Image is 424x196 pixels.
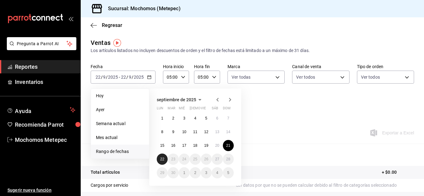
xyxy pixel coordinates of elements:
[119,75,120,80] span: -
[91,182,129,189] p: Cargos por servicio
[96,93,144,99] span: Hoy
[161,130,163,134] abbr: 8 de septiembre de 2025
[4,45,76,51] a: Pregunta a Parrot AI
[201,106,206,113] abbr: viernes
[121,75,126,80] input: --
[216,116,218,120] abbr: 6 de septiembre de 2025
[15,78,75,86] span: Inventarios
[171,171,175,175] abbr: 30 de septiembre de 2025
[168,126,178,137] button: 9 de septiembre de 2025
[168,140,178,151] button: 16 de septiembre de 2025
[133,75,144,80] input: ----
[102,22,122,28] span: Regresar
[194,116,196,120] abbr: 4 de septiembre de 2025
[201,113,212,124] button: 5 de septiembre de 2025
[168,106,175,113] abbr: martes
[7,187,75,194] span: Sugerir nueva función
[193,143,197,148] abbr: 18 de septiembre de 2025
[296,74,315,80] span: Ver todos
[157,106,163,113] abbr: lunes
[157,154,168,165] button: 22 de septiembre de 2025
[227,116,229,120] abbr: 7 de septiembre de 2025
[212,126,223,137] button: 13 de septiembre de 2025
[190,140,201,151] button: 18 de septiembre de 2025
[171,157,175,161] abbr: 23 de septiembre de 2025
[179,106,185,113] abbr: miércoles
[183,116,185,120] abbr: 3 de septiembre de 2025
[190,113,201,124] button: 4 de septiembre de 2025
[361,74,380,80] span: Ver todos
[182,143,186,148] abbr: 17 de septiembre de 2025
[157,113,168,124] button: 1 de septiembre de 2025
[215,157,219,161] abbr: 27 de septiembre de 2025
[212,113,223,124] button: 6 de septiembre de 2025
[201,126,212,137] button: 12 de septiembre de 2025
[157,140,168,151] button: 15 de septiembre de 2025
[232,74,250,80] span: Ver todas
[168,113,178,124] button: 2 de septiembre de 2025
[103,5,181,12] h3: Sucursal: Mochomos (Metepec)
[228,64,285,69] label: Marca
[182,157,186,161] abbr: 24 de septiembre de 2025
[227,171,229,175] abbr: 5 de octubre de 2025
[17,41,67,47] span: Pregunta a Parrot AI
[91,22,122,28] button: Regresar
[168,167,178,178] button: 30 de septiembre de 2025
[223,113,234,124] button: 7 de septiembre de 2025
[91,47,414,54] div: Los artículos listados no incluyen descuentos de orden y el filtro de fechas está limitado a un m...
[223,126,234,137] button: 14 de septiembre de 2025
[103,75,106,80] input: --
[91,169,120,176] p: Total artículos
[91,64,156,69] label: Fecha
[223,140,234,151] button: 21 de septiembre de 2025
[172,116,174,120] abbr: 2 de septiembre de 2025
[212,167,223,178] button: 4 de octubre de 2025
[215,143,219,148] abbr: 20 de septiembre de 2025
[179,167,190,178] button: 1 de octubre de 2025
[108,75,118,80] input: ----
[236,182,414,189] p: Sin datos por que no se pueden calcular debido al filtro de categorías seleccionado
[160,171,164,175] abbr: 29 de septiembre de 2025
[160,157,164,161] abbr: 22 de septiembre de 2025
[190,167,201,178] button: 2 de octubre de 2025
[168,154,178,165] button: 23 de septiembre de 2025
[212,106,218,113] abbr: sábado
[96,107,144,113] span: Ayer
[179,154,190,165] button: 24 de septiembre de 2025
[205,116,207,120] abbr: 5 de septiembre de 2025
[179,113,190,124] button: 3 de septiembre de 2025
[113,39,121,47] img: Tooltip marker
[129,75,132,80] input: --
[179,140,190,151] button: 17 de septiembre de 2025
[160,143,164,148] abbr: 15 de septiembre de 2025
[157,167,168,178] button: 29 de septiembre de 2025
[15,63,75,71] span: Reportes
[190,106,226,113] abbr: jueves
[15,120,75,129] span: Recomienda Parrot
[96,148,144,155] span: Rango de fechas
[157,97,196,102] span: septiembre de 2025
[132,75,133,80] span: /
[193,157,197,161] abbr: 25 de septiembre de 2025
[96,134,144,141] span: Mes actual
[357,64,414,69] label: Tipo de orden
[292,64,349,69] label: Canal de venta
[382,169,414,176] p: + $0.00
[204,157,208,161] abbr: 26 de septiembre de 2025
[201,167,212,178] button: 3 de octubre de 2025
[15,106,67,114] span: Ayuda
[172,130,174,134] abbr: 9 de septiembre de 2025
[157,126,168,137] button: 8 de septiembre de 2025
[182,130,186,134] abbr: 10 de septiembre de 2025
[226,157,230,161] abbr: 28 de septiembre de 2025
[205,171,207,175] abbr: 3 de octubre de 2025
[204,143,208,148] abbr: 19 de septiembre de 2025
[91,38,111,47] div: Ventas
[193,130,197,134] abbr: 11 de septiembre de 2025
[194,171,196,175] abbr: 2 de octubre de 2025
[179,126,190,137] button: 10 de septiembre de 2025
[171,143,175,148] abbr: 16 de septiembre de 2025
[226,130,230,134] abbr: 14 de septiembre de 2025
[126,75,128,80] span: /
